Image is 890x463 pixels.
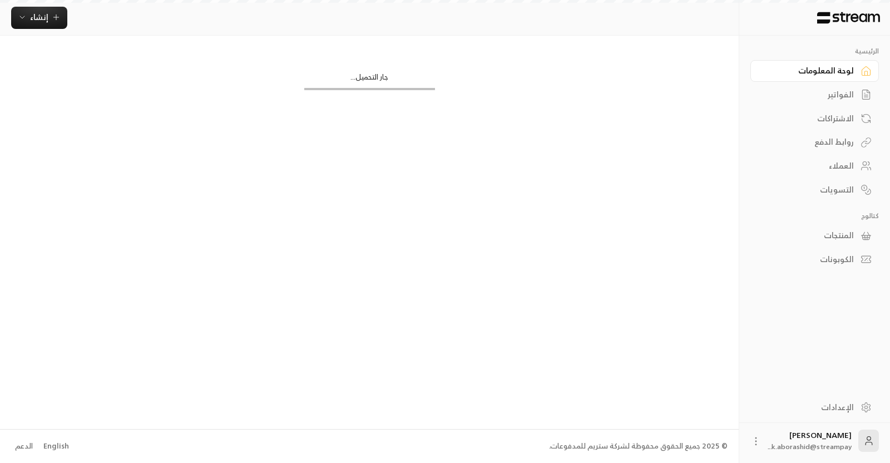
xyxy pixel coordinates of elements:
div: الكوبونات [764,254,854,265]
a: التسويات [750,179,879,200]
div: لوحة المعلومات [764,65,854,76]
div: الاشتراكات [764,113,854,124]
div: [PERSON_NAME] [768,430,852,452]
a: لوحة المعلومات [750,60,879,82]
a: الكوبونات [750,249,879,270]
img: Logo [816,12,881,24]
div: © 2025 جميع الحقوق محفوظة لشركة ستريم للمدفوعات. [549,441,728,452]
div: المنتجات [764,230,854,241]
div: English [43,441,69,452]
div: الفواتير [764,89,854,100]
p: كتالوج [750,211,879,220]
a: المنتجات [750,225,879,247]
a: الاشتراكات [750,107,879,129]
p: الرئيسية [750,47,879,56]
span: k.aborashid@streampay... [768,441,852,452]
div: التسويات [764,184,854,195]
a: الدعم [11,436,36,456]
div: الإعدادات [764,402,854,413]
a: الفواتير [750,84,879,106]
a: العملاء [750,155,879,177]
span: إنشاء [30,10,48,24]
a: روابط الدفع [750,131,879,153]
a: الإعدادات [750,396,879,418]
div: العملاء [764,160,854,171]
div: روابط الدفع [764,136,854,147]
button: إنشاء [11,7,67,29]
div: جار التحميل... [304,72,435,88]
